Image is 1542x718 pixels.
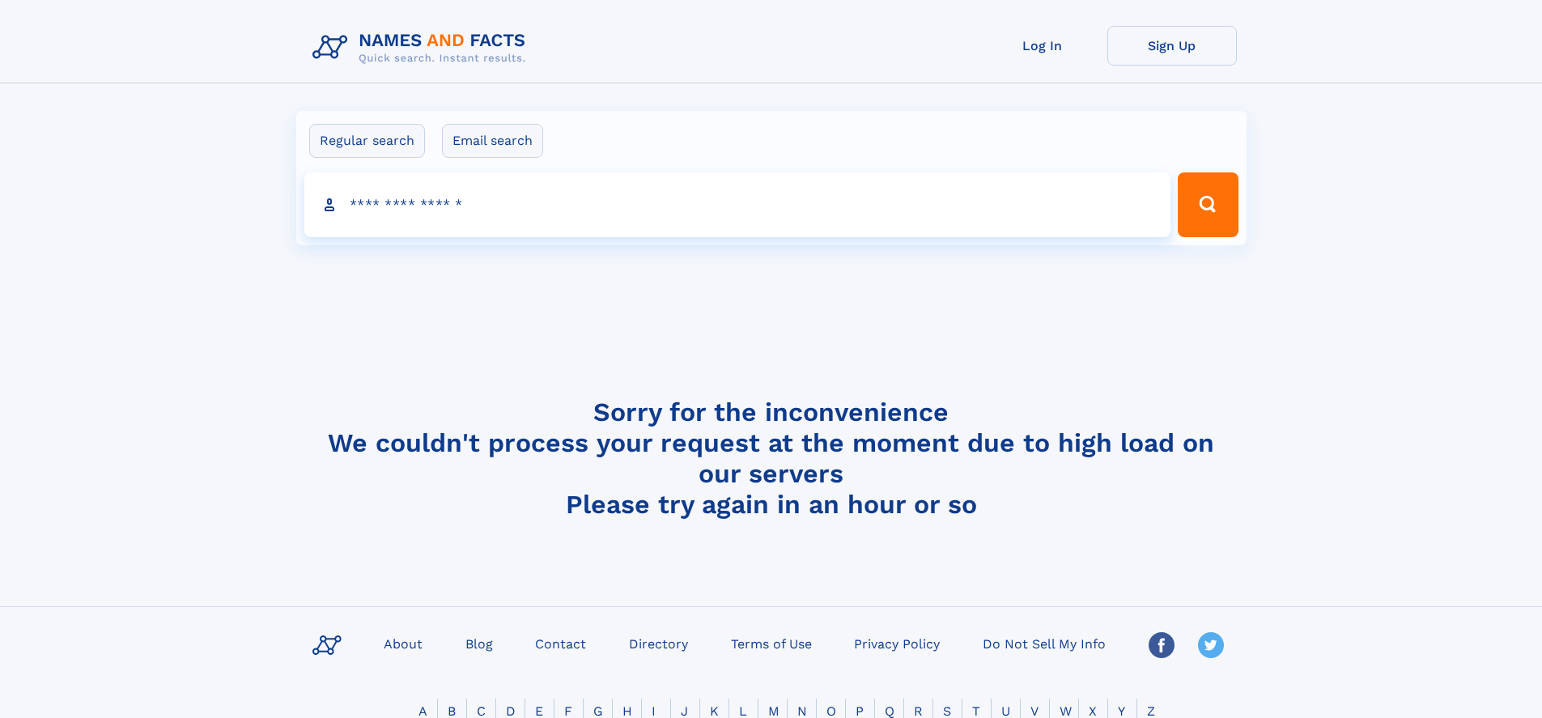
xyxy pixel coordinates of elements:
h4: Sorry for the inconvenience We couldn't process your request at the moment due to high load on ou... [306,397,1237,520]
a: Blog [459,631,499,655]
input: search input [304,172,1171,237]
button: Search Button [1178,172,1238,237]
a: About [377,631,429,655]
a: Terms of Use [724,631,818,655]
label: Email search [442,124,543,158]
img: Facebook [1149,632,1175,658]
a: Privacy Policy [847,631,946,655]
img: Twitter [1198,632,1224,658]
a: Directory [622,631,695,655]
a: Sign Up [1107,26,1237,66]
a: Log In [978,26,1107,66]
a: Contact [529,631,593,655]
label: Regular search [309,124,425,158]
img: Logo Names and Facts [306,26,539,70]
a: Do Not Sell My Info [976,631,1112,655]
